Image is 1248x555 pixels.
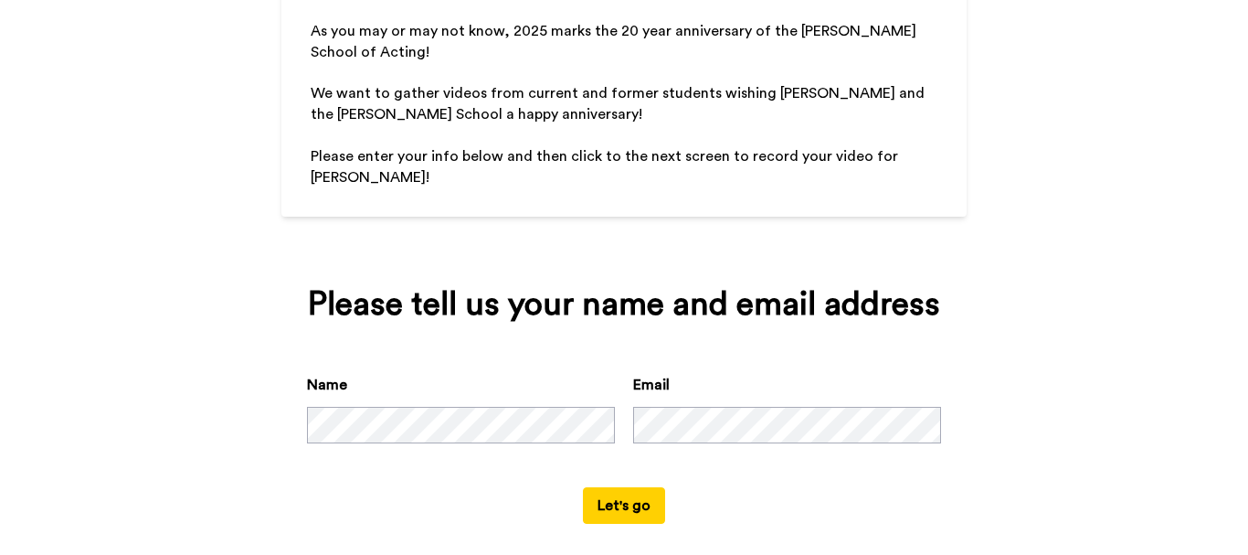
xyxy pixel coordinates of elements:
span: We want to gather videos from current and former students wishing [PERSON_NAME] and the [PERSON_N... [311,86,928,122]
label: Email [633,374,670,396]
div: Please tell us your name and email address [307,286,941,323]
span: Please enter your info below and then click to the next screen to record your video for [PERSON_N... [311,149,902,185]
span: As you may or may not know, 2025 marks the 20 year anniversary of the [PERSON_NAME] School of Act... [311,24,920,59]
label: Name [307,374,347,396]
button: Let's go [583,487,665,524]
